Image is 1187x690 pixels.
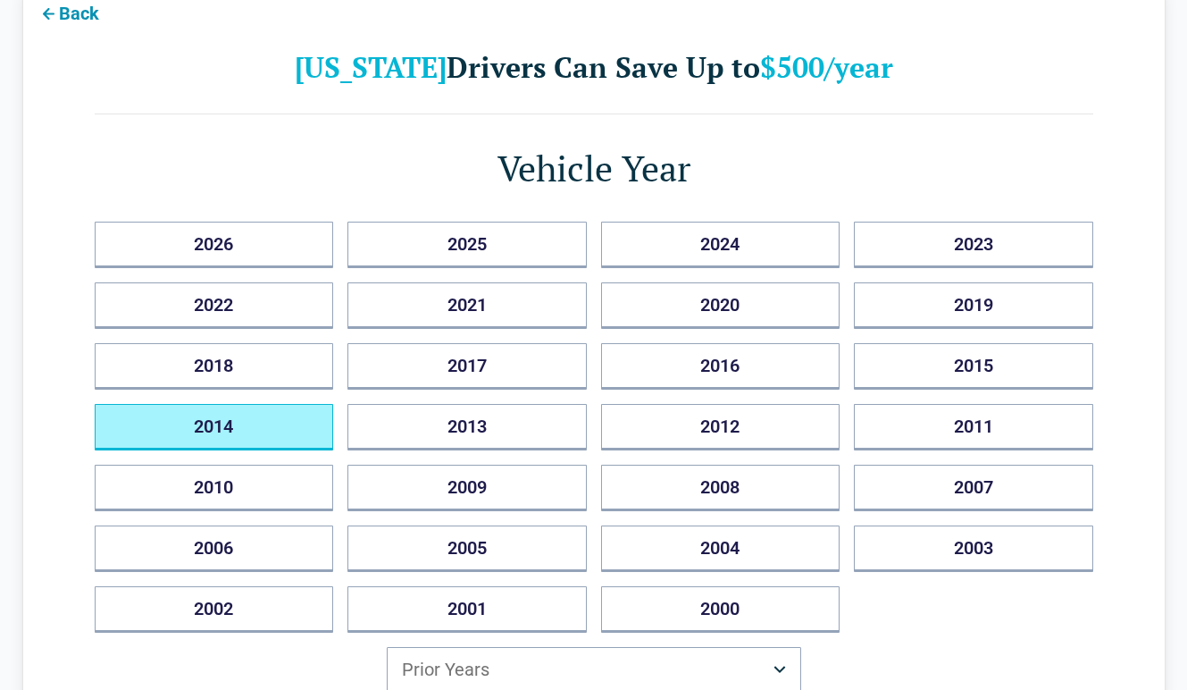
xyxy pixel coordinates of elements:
[347,222,587,268] button: 2025
[854,282,1093,329] button: 2019
[95,465,334,511] button: 2010
[601,282,840,329] button: 2020
[854,343,1093,390] button: 2015
[760,48,893,86] b: $500/year
[854,465,1093,511] button: 2007
[95,222,334,268] button: 2026
[295,48,447,86] b: [US_STATE]
[95,404,334,450] button: 2014
[347,526,587,572] button: 2005
[854,526,1093,572] button: 2003
[347,404,587,450] button: 2013
[347,586,587,633] button: 2001
[95,586,334,633] button: 2002
[347,343,587,390] button: 2017
[95,143,1093,193] h1: Vehicle Year
[601,404,840,450] button: 2012
[95,526,334,572] button: 2006
[854,404,1093,450] button: 2011
[95,343,334,390] button: 2018
[347,465,587,511] button: 2009
[95,282,334,329] button: 2022
[95,49,1093,85] h2: Drivers Can Save Up to
[601,465,840,511] button: 2008
[601,222,840,268] button: 2024
[854,222,1093,268] button: 2023
[601,526,840,572] button: 2004
[601,343,840,390] button: 2016
[601,586,840,633] button: 2000
[347,282,587,329] button: 2021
